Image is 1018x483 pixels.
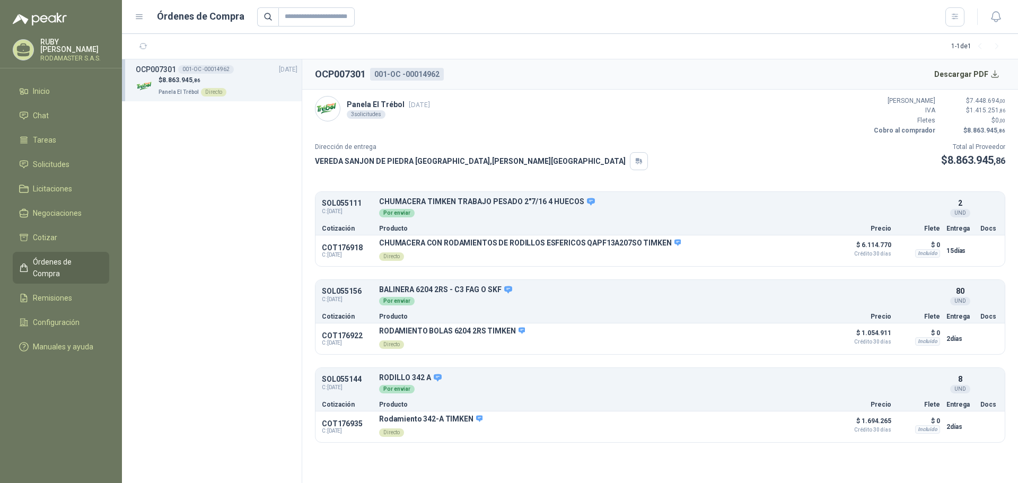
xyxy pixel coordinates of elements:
a: Tareas [13,130,109,150]
p: $ 1.694.265 [838,415,891,433]
p: Cobro al comprador [872,126,935,136]
a: Cotizar [13,227,109,248]
div: UND [950,297,970,305]
p: Flete [898,313,940,320]
span: C: [DATE] [322,383,373,392]
div: Por enviar [379,209,415,217]
a: Licitaciones [13,179,109,199]
h3: OCP007301 [136,64,176,75]
span: 8.863.945 [947,154,1005,166]
p: $ [941,152,1005,169]
a: Chat [13,106,109,126]
div: Directo [379,428,404,437]
p: RODILLO 342 A [379,373,940,383]
a: Configuración [13,312,109,332]
span: ,86 [997,128,1005,134]
span: 8.863.945 [967,127,1005,134]
div: Incluido [915,425,940,434]
p: $ [942,106,1005,116]
span: Crédito 30 días [838,427,891,433]
div: Directo [379,252,404,261]
span: [DATE] [409,101,430,109]
span: Licitaciones [33,183,72,195]
span: C: [DATE] [322,252,373,258]
p: COT176922 [322,331,373,340]
p: 2 días [946,332,974,345]
span: C: [DATE] [322,340,373,346]
span: Inicio [33,85,50,97]
p: $ [942,96,1005,106]
span: Crédito 30 días [838,339,891,345]
p: RODAMASTER S.A.S. [40,55,109,62]
p: $ 0 [898,239,940,251]
div: 1 - 1 de 1 [951,38,1005,55]
div: Por enviar [379,297,415,305]
div: Por enviar [379,385,415,393]
span: ,86 [999,108,1005,113]
span: 1.415.251 [970,107,1005,114]
p: $ [942,116,1005,126]
p: COT176918 [322,243,373,252]
a: Inicio [13,81,109,101]
span: 0 [995,117,1005,124]
p: Precio [838,313,891,320]
a: Remisiones [13,288,109,308]
p: Docs [980,401,998,408]
span: Negociaciones [33,207,82,219]
div: 3 solicitudes [347,110,385,119]
p: $ [159,75,226,85]
p: COT176935 [322,419,373,428]
span: ,86 [192,77,200,83]
img: Company Logo [315,96,340,121]
span: Órdenes de Compra [33,256,99,279]
span: Cotizar [33,232,57,243]
p: Entrega [946,225,974,232]
p: Rodamiento 342-A TIMKEN [379,415,482,424]
p: Producto [379,401,832,408]
p: [PERSON_NAME] [872,96,935,106]
span: C: [DATE] [322,428,373,434]
p: SOL055144 [322,375,373,383]
span: 8.863.945 [162,76,200,84]
div: Incluido [915,337,940,346]
p: RODAMIENTO BOLAS 6204 2RS TIMKEN [379,327,525,336]
span: C: [DATE] [322,207,373,216]
span: Tareas [33,134,56,146]
a: OCP007301001-OC -00014962[DATE] Company Logo$8.863.945,86Panela El TrébolDirecto [136,64,297,97]
p: Producto [379,313,832,320]
h2: OCP007301 [315,67,366,82]
img: Company Logo [136,77,154,95]
p: Panela El Trébol [347,99,430,110]
p: Precio [838,401,891,408]
p: RUBY [PERSON_NAME] [40,38,109,53]
p: Precio [838,225,891,232]
p: Flete [898,401,940,408]
p: BALINERA 6204 2RS - C3 FAG O SKF [379,285,940,295]
span: Chat [33,110,49,121]
p: Docs [980,225,998,232]
img: Logo peakr [13,13,67,25]
a: Órdenes de Compra [13,252,109,284]
a: Negociaciones [13,203,109,223]
span: [DATE] [279,65,297,75]
button: Descargar PDF [928,64,1006,85]
span: C: [DATE] [322,295,373,304]
div: UND [950,209,970,217]
p: Dirección de entrega [315,142,648,152]
p: Entrega [946,313,974,320]
p: Flete [898,225,940,232]
p: VEREDA SANJON DE PIEDRA [GEOGRAPHIC_DATA] , [PERSON_NAME][GEOGRAPHIC_DATA] [315,155,626,167]
p: 8 [958,373,962,385]
p: 80 [956,285,964,297]
p: SOL055156 [322,287,373,295]
h1: Órdenes de Compra [157,9,244,24]
p: Entrega [946,401,974,408]
span: Manuales y ayuda [33,341,93,353]
p: Cotización [322,313,373,320]
p: Cotización [322,225,373,232]
div: UND [950,385,970,393]
p: $ [942,126,1005,136]
span: ,00 [999,98,1005,104]
p: 2 [958,197,962,209]
p: $ 6.114.770 [838,239,891,257]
